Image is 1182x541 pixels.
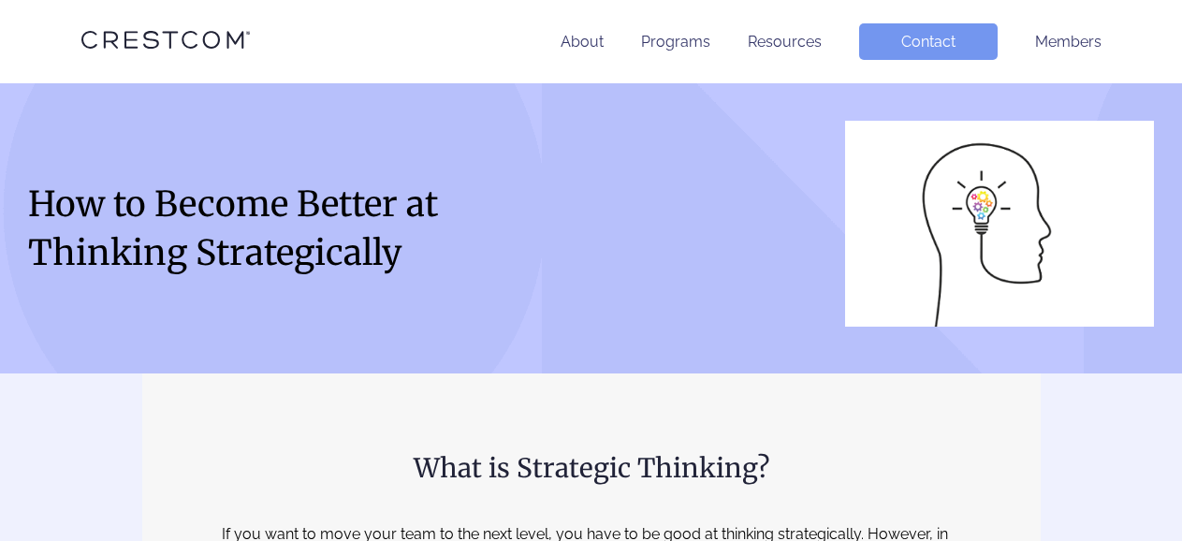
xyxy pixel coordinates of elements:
[641,33,710,51] a: Programs
[748,33,822,51] a: Resources
[561,33,604,51] a: About
[222,448,961,488] h2: What is Strategic Thinking?
[1035,33,1102,51] a: Members
[28,180,573,277] h1: How to Become Better at Thinking Strategically
[845,121,1154,327] img: How to Become Better at Thinking Strategically
[859,23,998,60] a: Contact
